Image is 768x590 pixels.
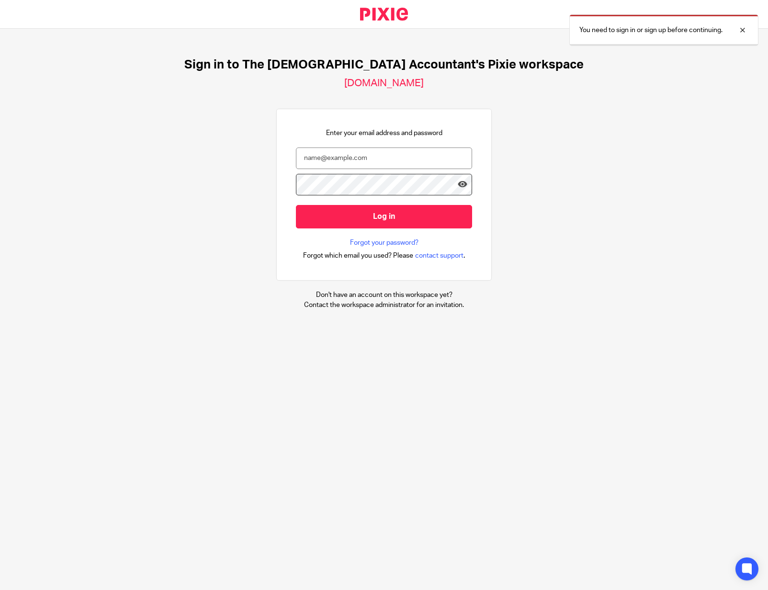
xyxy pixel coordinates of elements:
[304,300,464,310] p: Contact the workspace administrator for an invitation.
[303,251,413,261] span: Forgot which email you used? Please
[184,57,584,72] h1: Sign in to The [DEMOGRAPHIC_DATA] Accountant's Pixie workspace
[350,238,418,248] a: Forgot your password?
[415,251,463,261] span: contact support
[579,25,723,35] p: You need to sign in or sign up before continuing.
[296,205,472,228] input: Log in
[303,250,465,261] div: .
[304,290,464,300] p: Don't have an account on this workspace yet?
[296,147,472,169] input: name@example.com
[344,77,424,90] h2: [DOMAIN_NAME]
[326,128,442,138] p: Enter your email address and password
